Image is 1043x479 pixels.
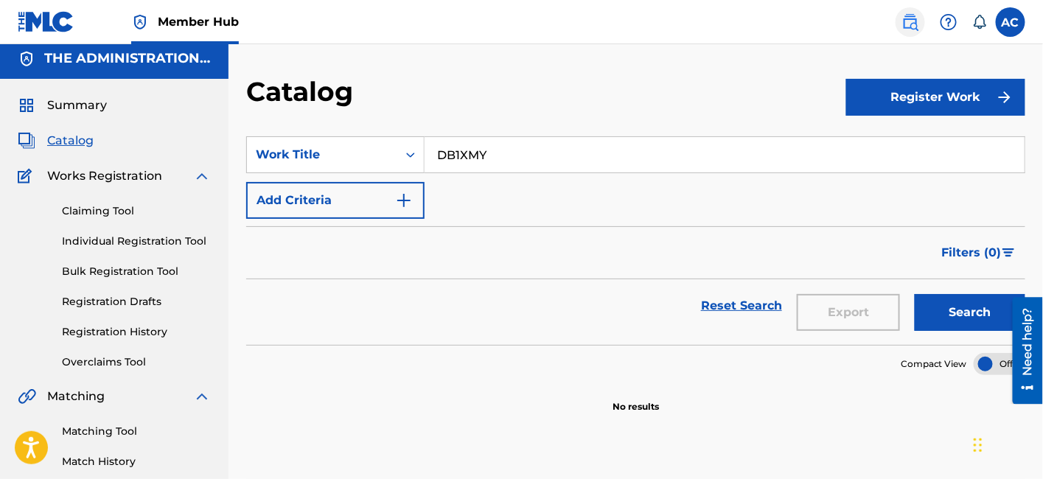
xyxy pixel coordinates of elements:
div: Need help? [16,10,36,78]
a: Registration Drafts [62,294,211,310]
span: Summary [47,97,107,114]
img: expand [193,167,211,185]
a: Overclaims Tool [62,354,211,370]
a: Public Search [896,7,925,37]
img: filter [1002,248,1015,257]
form: Search Form [246,136,1025,345]
span: Matching [47,388,105,405]
span: Works Registration [47,167,162,185]
img: help [940,13,957,31]
div: Notifications [972,15,987,29]
img: Summary [18,97,35,114]
button: Search [915,294,1025,331]
p: No results [613,382,659,413]
iframe: Resource Center [1002,298,1043,405]
a: Claiming Tool [62,203,211,219]
div: User Menu [996,7,1025,37]
span: Member Hub [158,13,239,30]
a: Registration History [62,324,211,340]
h5: THE ADMINISTRATION MP INC [44,50,211,67]
img: 9d2ae6d4665cec9f34b9.svg [395,192,413,209]
a: Matching Tool [62,424,211,439]
img: Matching [18,388,36,405]
img: MLC Logo [18,11,74,32]
a: Reset Search [694,290,789,322]
img: f7272a7cc735f4ea7f67.svg [996,88,1014,106]
iframe: Chat Widget [969,408,1043,479]
h2: Catalog [246,75,360,108]
img: Accounts [18,50,35,68]
button: Register Work [846,79,1025,116]
div: Drag [974,423,983,467]
a: CatalogCatalog [18,132,94,150]
div: Work Title [256,146,388,164]
button: Filters (0) [933,234,1025,271]
span: Compact View [901,357,967,371]
img: search [901,13,919,31]
div: Help [934,7,963,37]
img: Top Rightsholder [131,13,149,31]
a: SummarySummary [18,97,107,114]
button: Add Criteria [246,182,425,219]
span: Filters ( 0 ) [942,244,1002,262]
img: Works Registration [18,167,37,185]
a: Match History [62,454,211,469]
img: expand [193,388,211,405]
img: Catalog [18,132,35,150]
span: Catalog [47,132,94,150]
a: Individual Registration Tool [62,234,211,249]
a: Bulk Registration Tool [62,264,211,279]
